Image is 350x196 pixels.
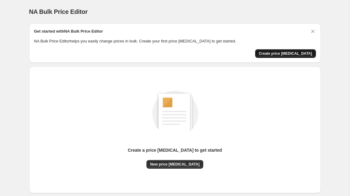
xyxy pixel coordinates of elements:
[34,38,316,44] p: NA Bulk Price Editor helps you easily change prices in bulk. Create your first price [MEDICAL_DAT...
[34,28,103,34] h2: Get started with NA Bulk Price Editor
[29,8,88,15] span: NA Bulk Price Editor
[310,28,316,34] button: Dismiss card
[146,160,203,169] button: New price [MEDICAL_DATA]
[128,147,222,153] p: Create a price [MEDICAL_DATA] to get started
[150,162,200,167] span: New price [MEDICAL_DATA]
[255,49,316,58] button: Create price change job
[259,51,312,56] span: Create price [MEDICAL_DATA]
